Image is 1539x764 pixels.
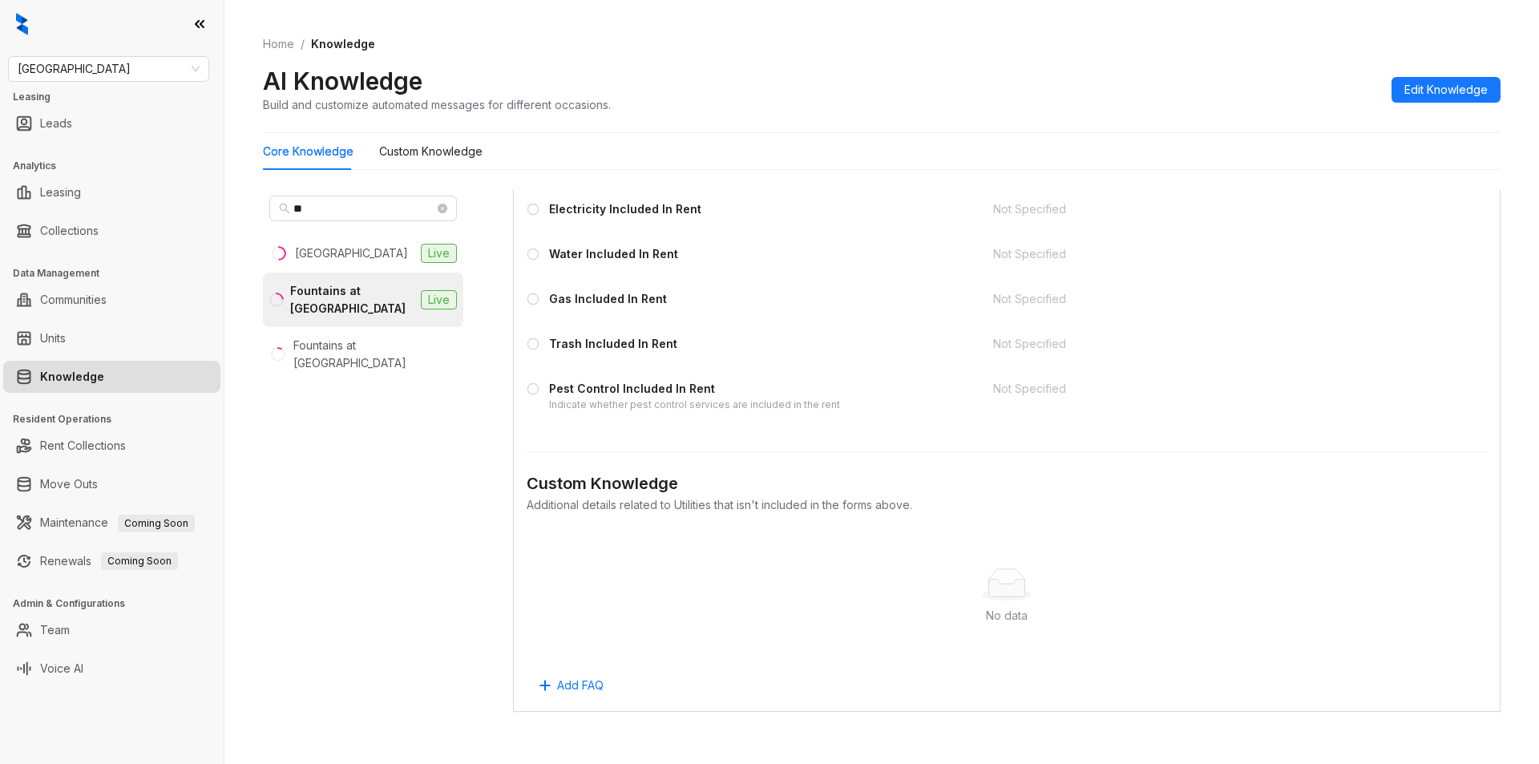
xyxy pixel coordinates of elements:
[3,430,220,462] li: Rent Collections
[40,361,104,393] a: Knowledge
[3,322,220,354] li: Units
[40,176,81,208] a: Leasing
[527,471,1487,496] div: Custom Knowledge
[3,545,220,577] li: Renewals
[18,57,200,81] span: Fairfield
[527,673,616,698] button: Add FAQ
[3,507,220,539] li: Maintenance
[438,204,447,213] span: close-circle
[295,245,408,262] div: [GEOGRAPHIC_DATA]
[421,244,457,263] span: Live
[40,215,99,247] a: Collections
[557,677,604,694] span: Add FAQ
[549,335,677,353] div: Trash Included In Rent
[3,653,220,685] li: Voice AI
[527,496,1487,514] div: Additional details related to Utilities that isn't included in the forms above.
[379,143,483,160] div: Custom Knowledge
[993,335,1440,353] div: Not Specified
[1404,81,1488,99] span: Edit Knowledge
[13,90,224,104] h3: Leasing
[40,614,70,646] a: Team
[3,614,220,646] li: Team
[13,266,224,281] h3: Data Management
[290,282,414,317] div: Fountains at [GEOGRAPHIC_DATA]
[263,143,353,160] div: Core Knowledge
[40,107,72,139] a: Leads
[549,245,678,263] div: Water Included In Rent
[3,284,220,316] li: Communities
[3,361,220,393] li: Knowledge
[293,337,457,372] div: Fountains at [GEOGRAPHIC_DATA]
[993,380,1440,398] div: Not Specified
[993,245,1440,263] div: Not Specified
[260,35,297,53] a: Home
[993,290,1440,308] div: Not Specified
[3,107,220,139] li: Leads
[40,430,126,462] a: Rent Collections
[3,468,220,500] li: Move Outs
[13,159,224,173] h3: Analytics
[263,66,422,96] h2: AI Knowledge
[263,96,611,113] div: Build and customize automated messages for different occasions.
[311,37,375,51] span: Knowledge
[40,322,66,354] a: Units
[40,653,83,685] a: Voice AI
[118,515,195,532] span: Coming Soon
[13,412,224,426] h3: Resident Operations
[101,552,178,570] span: Coming Soon
[546,607,1468,625] div: No data
[549,380,840,398] div: Pest Control Included In Rent
[16,13,28,35] img: logo
[421,290,457,309] span: Live
[40,468,98,500] a: Move Outs
[1392,77,1501,103] button: Edit Knowledge
[549,200,701,218] div: Electricity Included In Rent
[3,215,220,247] li: Collections
[993,200,1440,218] div: Not Specified
[279,203,290,214] span: search
[40,545,178,577] a: RenewalsComing Soon
[3,176,220,208] li: Leasing
[514,712,1500,750] div: Pet Policy2/9 Completed
[13,596,224,611] h3: Admin & Configurations
[549,398,840,413] div: Indicate whether pest control services are included in the rent
[301,35,305,53] li: /
[549,290,667,308] div: Gas Included In Rent
[40,284,107,316] a: Communities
